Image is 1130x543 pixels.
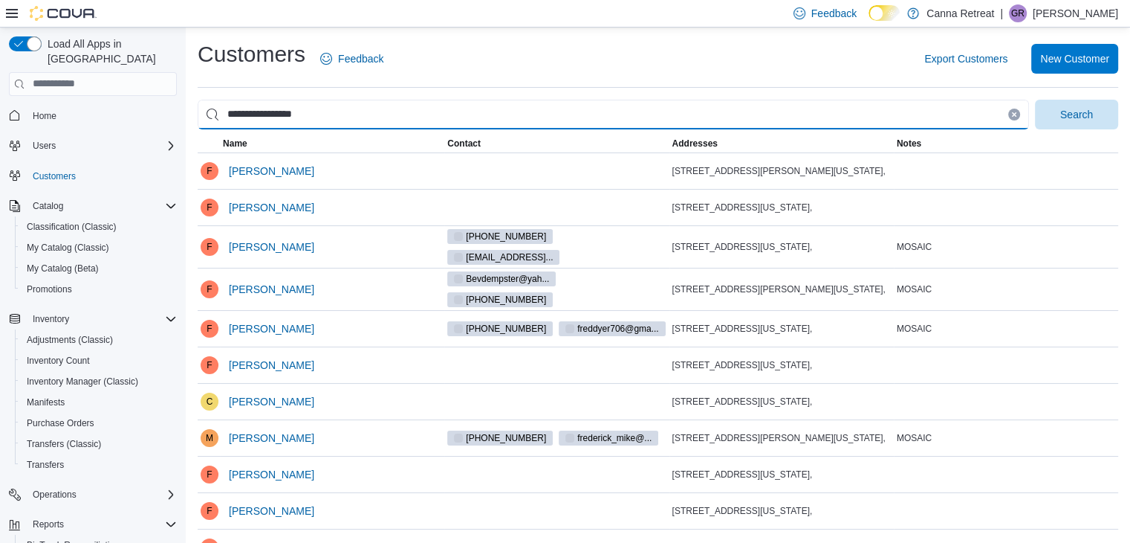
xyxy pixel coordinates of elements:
div: [STREET_ADDRESS][US_STATE], [672,505,891,517]
span: F [207,320,212,338]
button: [PERSON_NAME] [223,274,320,304]
button: [PERSON_NAME] [223,314,320,344]
span: Export Customers [924,51,1007,66]
a: Manifests [21,393,71,411]
a: Customers [27,167,82,185]
div: Frederick [201,466,218,483]
button: [PERSON_NAME] [223,193,320,222]
span: [PERSON_NAME] [229,321,314,336]
span: Bevdempster@yah... [447,271,556,286]
span: Transfers (Classic) [21,435,177,453]
a: Purchase Orders [21,414,100,432]
span: Adjustments (Classic) [21,331,177,349]
a: Promotions [21,280,78,298]
button: Home [3,105,183,126]
span: Feedback [811,6,857,21]
button: Search [1035,100,1118,129]
span: Notes [897,138,921,150]
span: [PHONE_NUMBER] [466,293,546,306]
span: F [207,356,212,374]
span: frederick_mike@... [559,431,658,446]
span: Feedback [338,51,383,66]
span: Promotions [27,283,72,295]
div: Frederick [201,199,218,216]
a: Transfers [21,456,70,474]
button: [PERSON_NAME] [223,350,320,380]
p: | [1000,4,1003,22]
div: Frederick [201,238,218,256]
span: F [207,466,212,483]
span: Inventory Manager (Classic) [27,376,138,388]
button: [PERSON_NAME] [223,232,320,262]
span: Home [27,106,177,125]
button: [PERSON_NAME] [223,496,320,526]
span: Inventory [33,313,69,325]
span: Search [1060,107,1093,122]
span: freddyer706@gma... [577,322,658,335]
span: Transfers [27,459,64,471]
a: Adjustments (Classic) [21,331,119,349]
span: (959) 237-1683 [447,321,553,336]
div: [STREET_ADDRESS][US_STATE], [672,396,891,408]
div: Gustavo Ramos [1009,4,1027,22]
span: Customers [27,167,177,185]
span: Contact [447,138,481,150]
span: F [207,162,212,180]
span: [PHONE_NUMBER] [466,230,546,243]
h1: Customers [198,39,305,69]
button: Transfers [15,454,183,475]
span: My Catalog (Beta) [21,260,177,277]
span: My Catalog (Classic) [27,242,109,254]
span: MOSAIC [897,241,932,253]
span: [PERSON_NAME] [229,200,314,215]
button: Inventory [27,310,75,328]
div: Frederick [201,356,218,374]
a: Inventory Manager (Classic) [21,373,144,391]
div: Michael [201,429,218,447]
span: [EMAIL_ADDRESS]... [466,251,553,264]
span: Home [33,110,56,122]
span: My Catalog (Classic) [21,239,177,257]
div: [STREET_ADDRESS][US_STATE], [672,241,891,253]
a: Transfers (Classic) [21,435,107,453]
button: Inventory Manager (Classic) [15,371,183,392]
div: [STREET_ADDRESS][US_STATE], [672,469,891,481]
button: [PERSON_NAME] [223,387,320,417]
span: [PERSON_NAME] [229,164,314,179]
button: Purchase Orders [15,413,183,434]
button: Users [3,135,183,156]
a: My Catalog (Classic) [21,239,115,257]
span: Transfers (Classic) [27,438,101,450]
button: Operations [27,486,82,504]
span: (413) 386-8611 [447,292,553,307]
span: [PERSON_NAME] [229,282,314,297]
button: Inventory [3,309,183,330]
span: Purchase Orders [27,417,94,429]
button: [PERSON_NAME] [223,423,320,453]
p: Canna Retreat [926,4,994,22]
div: Frederick [201,320,218,338]
span: New Customer [1040,51,1109,66]
a: Inventory Count [21,352,96,370]
span: Catalog [27,197,177,215]
span: freddyer706@gma... [559,321,665,336]
span: Purchase Orders [21,414,177,432]
button: Users [27,137,62,155]
span: Operations [27,486,177,504]
span: Promotions [21,280,177,298]
span: Classification (Classic) [27,221,117,233]
span: GR [1011,4,1025,22]
button: Clear input [1008,109,1020,121]
span: (413) 575-5552 [447,229,553,244]
span: [PERSON_NAME] [229,504,314,518]
span: F [207,502,212,520]
span: [PHONE_NUMBER] [466,431,546,445]
button: My Catalog (Classic) [15,237,183,258]
div: Frederick [201,502,218,520]
span: Inventory [27,310,177,328]
span: My Catalog (Beta) [27,263,99,274]
span: Users [33,140,56,152]
button: Reports [3,514,183,535]
span: [PERSON_NAME] [229,394,314,409]
span: (603) 531-0044 [447,431,553,446]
